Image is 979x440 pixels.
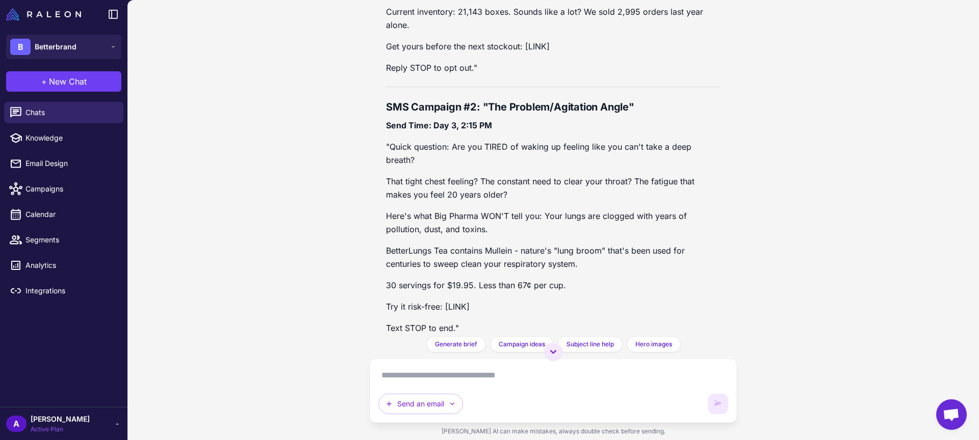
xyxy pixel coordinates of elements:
span: [PERSON_NAME] [31,414,90,425]
a: Raleon Logo [6,8,85,20]
a: Calendar [4,204,123,225]
p: 30 servings for $19.95. Less than 67¢ per cup. [386,279,720,292]
a: Segments [4,229,123,251]
p: Get yours before the next stockout: [LINK] [386,40,720,53]
span: Knowledge [25,132,115,144]
strong: Send Time: Day 3, 2:15 PM [386,120,492,130]
span: Campaign ideas [499,340,545,349]
button: BBetterbrand [6,35,121,59]
span: Integrations [25,285,115,296]
span: Subject line help [566,340,614,349]
a: Campaigns [4,178,123,200]
button: Subject line help [558,336,623,352]
a: Knowledge [4,127,123,149]
span: Hero images [635,340,672,349]
p: Text STOP to end." [386,321,720,335]
button: Campaign ideas [490,336,554,352]
span: Generate brief [435,340,477,349]
p: "Quick question: Are you TIRED of waking up feeling like you can't take a deep breath? [386,140,720,167]
span: Betterbrand [35,41,76,52]
div: Open chat [936,399,967,430]
button: Send an email [378,394,463,414]
button: Generate brief [426,336,486,352]
span: + [41,75,47,88]
span: Email Design [25,158,115,169]
button: Hero images [627,336,681,352]
span: New Chat [49,75,87,88]
p: Here's what Big Pharma WON'T tell you: Your lungs are clogged with years of pollution, dust, and ... [386,209,720,236]
span: Active Plan [31,425,90,434]
span: Calendar [25,209,115,220]
p: Current inventory: 21,143 boxes. Sounds like a lot? We sold 2,995 orders last year alone. [386,5,720,32]
span: Analytics [25,260,115,271]
p: BetterLungs Tea contains Mullein - nature's "lung broom" that's been used for centuries to sweep ... [386,244,720,270]
img: Raleon Logo [6,8,81,20]
div: A [6,416,27,432]
span: Campaigns [25,183,115,195]
p: Reply STOP to opt out." [386,61,720,74]
div: [PERSON_NAME] AI can make mistakes, always double check before sending. [370,423,737,440]
a: Analytics [4,255,123,276]
span: Chats [25,107,115,118]
div: B [10,39,31,55]
p: Try it risk-free: [LINK] [386,300,720,313]
a: Integrations [4,280,123,301]
a: Email Design [4,153,123,174]
a: Chats [4,102,123,123]
p: That tight chest feeling? The constant need to clear your throat? The fatigue that makes you feel... [386,175,720,201]
strong: SMS Campaign #2: "The Problem/Agitation Angle" [386,101,634,113]
span: Segments [25,234,115,245]
button: +New Chat [6,71,121,92]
